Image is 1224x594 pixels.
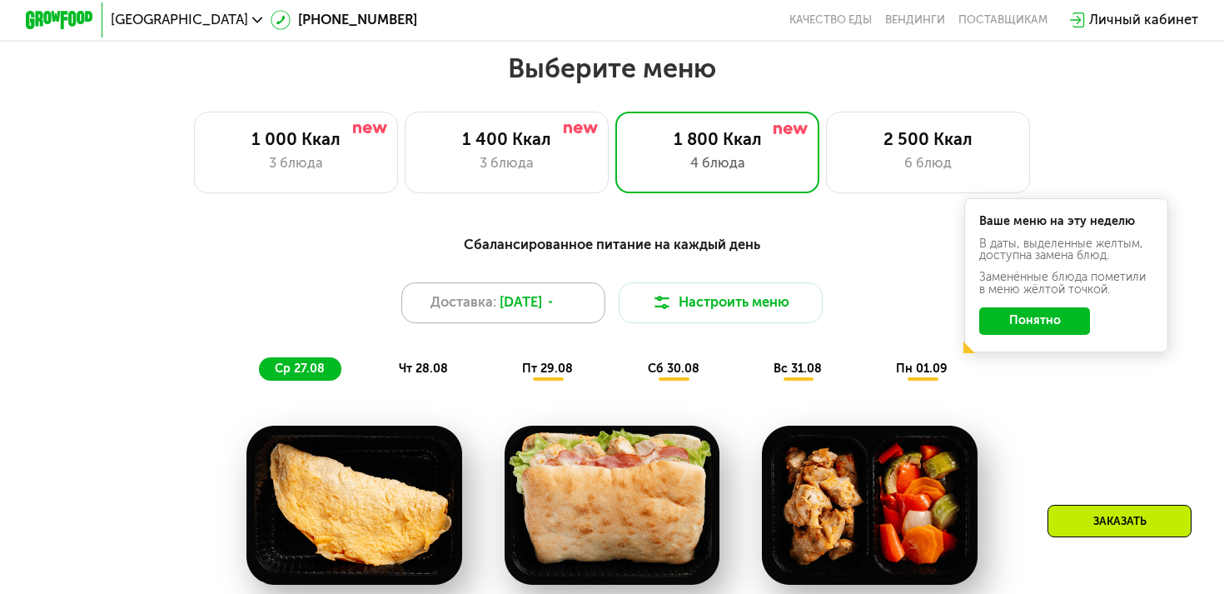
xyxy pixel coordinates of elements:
[979,216,1152,227] div: Ваше меню на эту неделю
[979,307,1090,335] button: Понятно
[1047,505,1192,537] div: Заказать
[54,52,1169,85] h2: Выберите меню
[211,129,380,150] div: 1 000 Ккал
[109,234,1116,255] div: Сбалансированное питание на каждый день
[979,238,1152,262] div: В даты, выделенные желтым, доступна замена блюд.
[648,362,699,376] span: сб 30.08
[896,362,948,376] span: пн 01.09
[619,282,823,323] button: Настроить меню
[211,153,380,174] div: 3 блюда
[789,13,872,27] a: Качество еды
[1089,10,1198,31] div: Личный кабинет
[430,292,496,313] span: Доставка:
[522,362,573,376] span: пт 29.08
[271,10,417,31] a: [PHONE_NUMBER]
[844,129,1013,150] div: 2 500 Ккал
[633,153,801,174] div: 4 блюда
[633,129,801,150] div: 1 800 Ккал
[422,129,590,150] div: 1 400 Ккал
[979,272,1152,296] div: Заменённые блюда пометили в меню жёлтой точкой.
[422,153,590,174] div: 3 блюда
[111,13,248,27] span: [GEOGRAPHIC_DATA]
[958,13,1047,27] div: поставщикам
[774,362,822,376] span: вс 31.08
[885,13,945,27] a: Вендинги
[275,362,325,376] span: ср 27.08
[399,362,448,376] span: чт 28.08
[500,292,542,313] span: [DATE]
[844,153,1013,174] div: 6 блюд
